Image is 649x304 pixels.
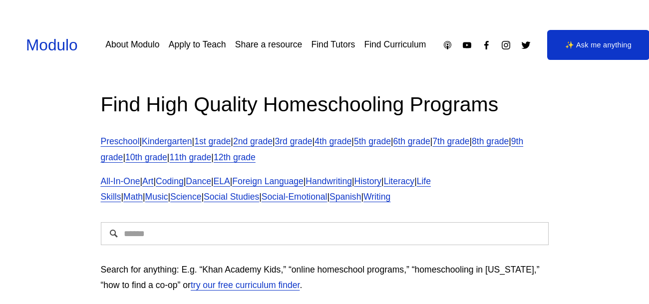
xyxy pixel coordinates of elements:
[501,40,511,50] a: Instagram
[472,136,509,146] a: 8th grade
[306,176,352,186] a: Handwriting
[123,192,143,202] a: Math
[101,262,549,294] p: Search for anything: E.g. “Khan Academy Kids,” “online homeschool programs,” “homeschooling in [U...
[101,136,140,146] a: Preschool
[315,136,351,146] a: 4th grade
[142,136,192,146] a: Kindergarten
[101,176,431,202] a: Life Skills
[354,136,391,146] a: 5th grade
[354,176,382,186] a: History
[262,192,327,202] a: Social-Emotional
[442,40,453,50] a: Apple Podcasts
[145,192,168,202] a: Music
[481,40,492,50] a: Facebook
[432,136,469,146] a: 7th grade
[101,134,549,165] p: | | | | | | | | | | | | |
[235,36,303,53] a: Share a resource
[101,174,549,205] p: | | | | | | | | | | | | | | | |
[101,91,549,118] h2: Find High Quality Homeschooling Programs
[125,152,167,162] a: 10th grade
[101,136,524,162] a: 9th grade
[393,136,430,146] a: 6th grade
[233,136,273,146] a: 2nd grade
[191,280,300,290] a: try our free curriculum finder
[462,40,472,50] a: YouTube
[363,192,390,202] a: Writing
[101,222,549,245] input: Search
[170,192,201,202] a: Science
[214,152,256,162] a: 12th grade
[194,136,231,146] a: 1st grade
[142,176,153,186] a: Art
[26,36,78,54] a: Modulo
[364,36,426,53] a: Find Curriculum
[521,40,531,50] a: Twitter
[214,176,230,186] a: ELA
[186,176,211,186] a: Dance
[275,136,312,146] a: 3rd grade
[169,36,226,53] a: Apply to Teach
[329,192,361,202] a: Spanish
[156,176,184,186] a: Coding
[232,176,303,186] a: Foreign Language
[169,152,211,162] a: 11th grade
[204,192,259,202] a: Social Studies
[384,176,414,186] a: Literacy
[101,176,140,186] a: All-In-One
[105,36,159,53] a: About Modulo
[312,36,355,53] a: Find Tutors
